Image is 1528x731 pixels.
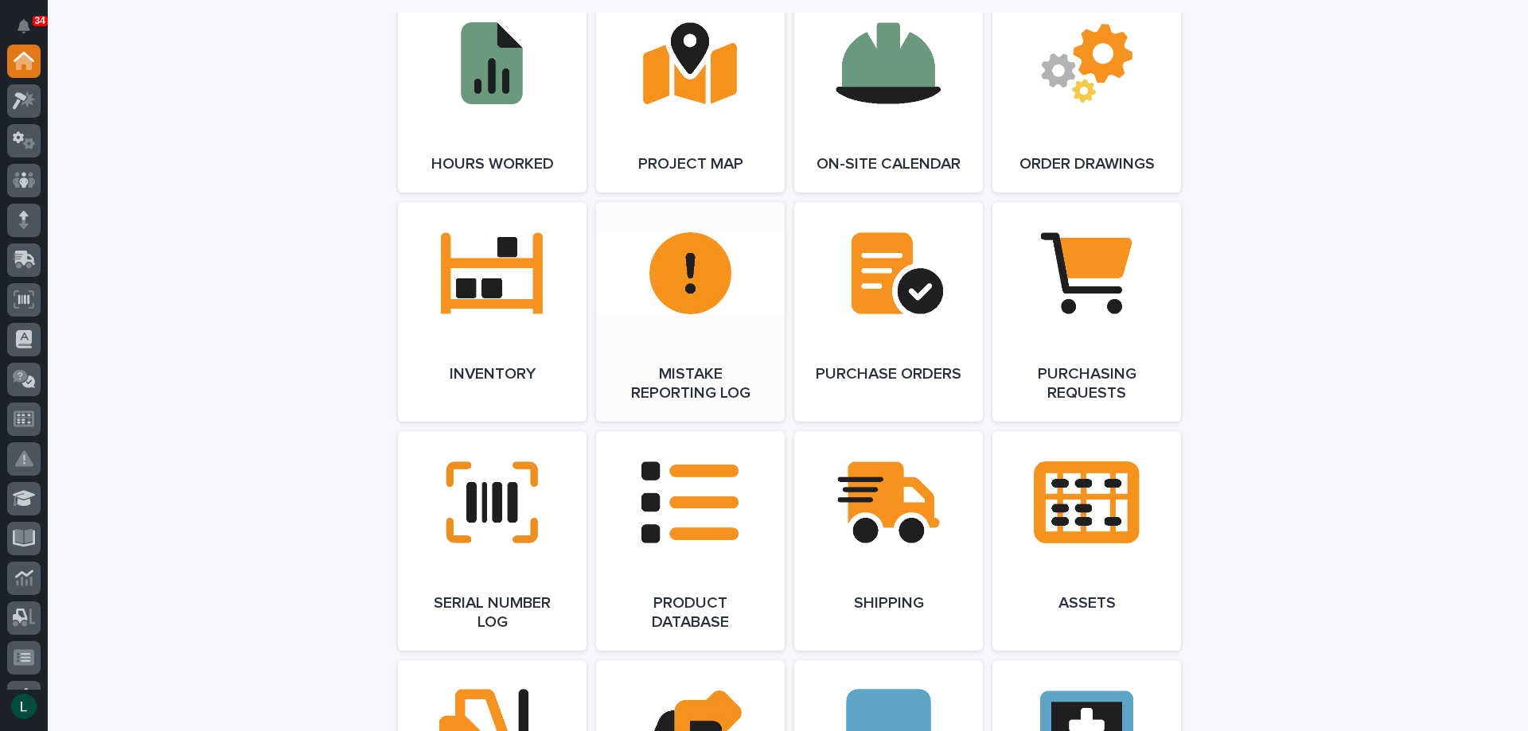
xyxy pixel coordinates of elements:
[992,202,1181,422] a: Purchasing Requests
[35,15,45,26] p: 34
[596,202,785,422] a: Mistake Reporting Log
[398,202,587,422] a: Inventory
[992,431,1181,651] a: Assets
[7,690,41,723] button: users-avatar
[7,10,41,43] button: Notifications
[20,19,41,45] div: Notifications34
[794,431,983,651] a: Shipping
[398,431,587,651] a: Serial Number Log
[596,431,785,651] a: Product Database
[794,202,983,422] a: Purchase Orders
